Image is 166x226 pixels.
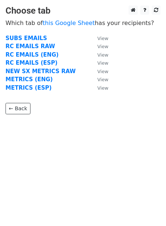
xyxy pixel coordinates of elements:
[90,35,108,42] a: View
[97,77,108,82] small: View
[97,69,108,74] small: View
[6,35,47,42] a: SUBS EMAILS
[43,19,95,26] a: this Google Sheet
[6,60,57,66] a: RC EMAILS (ESP)
[90,60,108,66] a: View
[90,76,108,83] a: View
[97,36,108,41] small: View
[97,52,108,58] small: View
[90,68,108,75] a: View
[6,85,52,91] a: METRICS (ESP)
[6,76,53,83] a: METRICS (ENG)
[6,103,30,114] a: ← Back
[6,6,160,16] h3: Choose tab
[97,44,108,49] small: View
[97,85,108,91] small: View
[90,43,108,50] a: View
[90,51,108,58] a: View
[90,85,108,91] a: View
[6,19,160,27] p: Which tab of has your recipients?
[6,51,59,58] a: RC EMAILS (ENG)
[6,43,55,50] a: RC EMAILS RAW
[6,68,76,75] a: NEW SX METRICS RAW
[97,60,108,66] small: View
